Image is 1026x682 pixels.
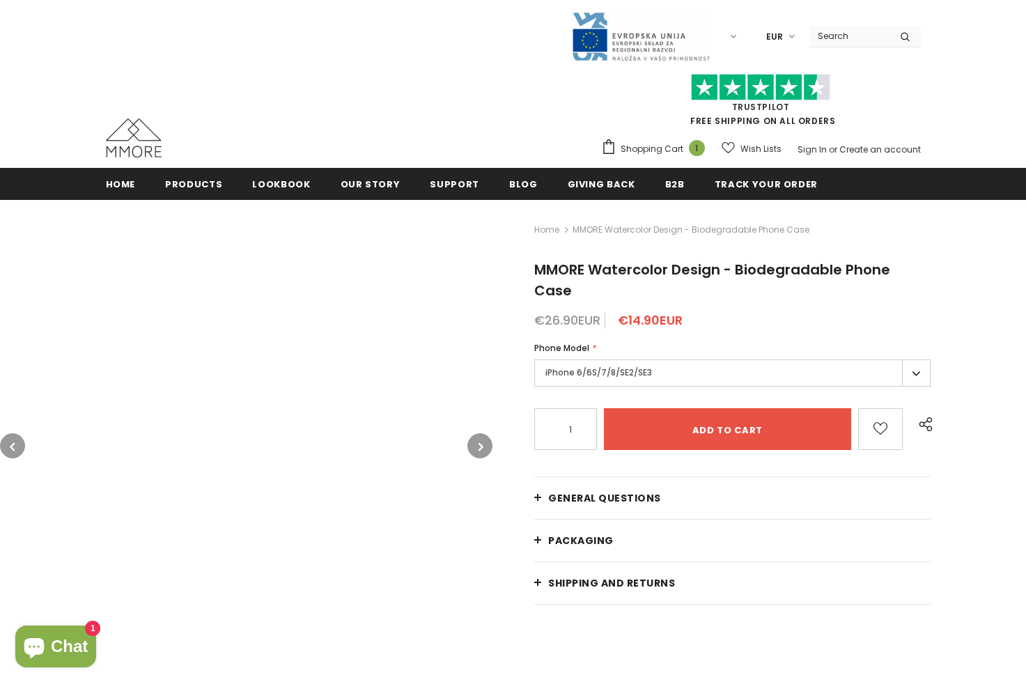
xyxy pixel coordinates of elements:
img: MMORE Cases [106,118,162,157]
a: Blog [509,168,538,199]
a: Shopping Cart 1 [601,139,712,160]
span: or [829,144,837,155]
inbox-online-store-chat: Shopify online store chat [11,626,100,671]
a: Lookbook [252,168,310,199]
a: Products [165,168,222,199]
span: 1 [689,140,705,156]
a: Shipping and returns [534,562,931,604]
a: B2B [665,168,685,199]
span: Wish Lists [740,142,782,156]
span: MMORE Watercolor Design - Biodegradable Phone Case [534,260,890,300]
label: iPhone 6/6S/7/8/SE2/SE3 [534,359,931,387]
span: Our Story [341,178,401,191]
span: Shipping and returns [548,576,675,590]
input: Add to cart [604,408,851,450]
span: Lookbook [252,178,310,191]
span: Products [165,178,222,191]
span: Shopping Cart [621,142,683,156]
span: MMORE Watercolor Design - Biodegradable Phone Case [573,222,809,238]
a: Javni Razpis [571,30,710,42]
a: Our Story [341,168,401,199]
span: Home [106,178,136,191]
img: Javni Razpis [571,11,710,62]
span: €26.90EUR [534,311,600,329]
a: Track your order [715,168,818,199]
span: FREE SHIPPING ON ALL ORDERS [601,80,921,127]
a: Sign In [798,144,827,155]
a: General Questions [534,477,931,519]
span: Phone Model [534,342,589,354]
span: EUR [766,30,783,44]
span: €14.90EUR [618,311,683,329]
span: Blog [509,178,538,191]
input: Search Site [809,26,889,46]
a: Trustpilot [732,101,790,113]
span: PACKAGING [548,534,614,548]
a: PACKAGING [534,520,931,561]
span: support [430,178,479,191]
span: Track your order [715,178,818,191]
a: Home [106,168,136,199]
span: B2B [665,178,685,191]
span: Giving back [568,178,635,191]
a: support [430,168,479,199]
span: General Questions [548,491,661,505]
a: Giving back [568,168,635,199]
img: Trust Pilot Stars [691,74,830,101]
a: Create an account [839,144,921,155]
a: Wish Lists [722,137,782,161]
a: Home [534,222,559,238]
